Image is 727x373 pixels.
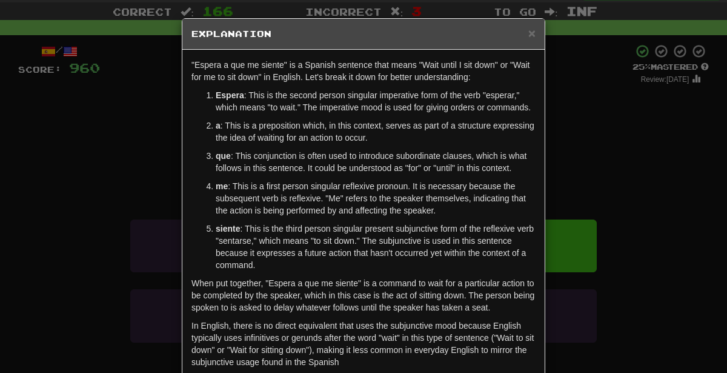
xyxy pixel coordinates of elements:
[216,89,536,113] p: : This is the second person singular imperative form of the verb "esperar," which means "to wait....
[191,28,536,40] h5: Explanation
[191,277,536,314] p: When put together, "Espera a que me siente" is a command to wait for a particular action to be co...
[216,180,536,217] p: : This is a first person singular reflexive pronoun. It is necessary because the subsequent verb ...
[216,223,536,271] p: : This is the third person singular present subjunctive form of the reflexive verb "sentarse," wh...
[528,26,536,40] span: ×
[528,27,536,39] button: Close
[216,119,536,144] p: : This is a preposition which, in this context, serves as part of a structure expressing the idea...
[216,224,240,234] strong: siente
[216,150,536,174] p: : This conjunction is often used to introduce subordinate clauses, which is what follows in this ...
[216,181,228,191] strong: me
[216,151,231,161] strong: que
[216,121,221,130] strong: a
[191,59,536,83] p: "Espera a que me siente" is a Spanish sentence that means "Wait until I sit down" or "Wait for me...
[191,320,536,368] p: In English, there is no direct equivalent that uses the subjunctive mood because English typicall...
[216,90,244,100] strong: Espera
